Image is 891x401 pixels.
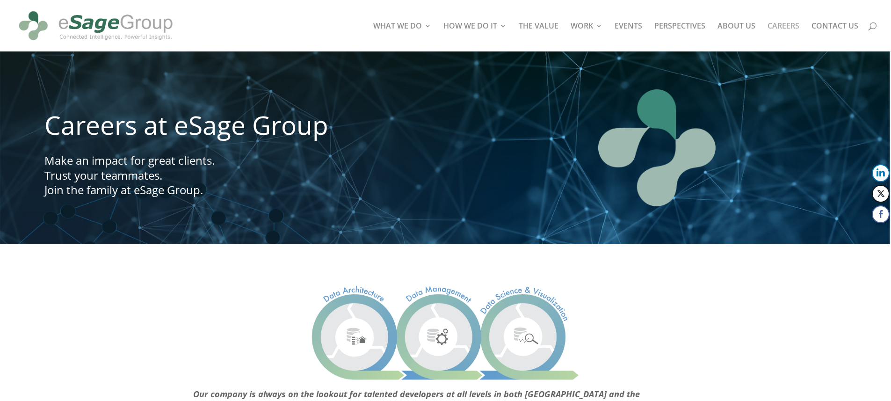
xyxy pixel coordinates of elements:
[571,22,602,51] a: WORK
[654,22,705,51] a: PERSPECTIVES
[44,153,423,202] h4: Make an impact for great clients. Trust your teammates. Join the family at eSage Group.
[310,270,581,382] img: Microsoft BI
[373,22,431,51] a: WHAT WE DO
[872,185,890,203] button: Twitter Share
[717,22,755,51] a: ABOUT US
[768,22,799,51] a: CAREERS
[872,164,890,182] button: LinkedIn Share
[443,22,507,51] a: HOW WE DO IT
[519,22,558,51] a: THE VALUE
[615,22,642,51] a: EVENTS
[16,4,176,48] img: eSage Group
[44,112,423,142] h1: Careers at eSage Group
[811,22,858,51] a: CONTACT US
[872,205,890,223] button: Facebook Share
